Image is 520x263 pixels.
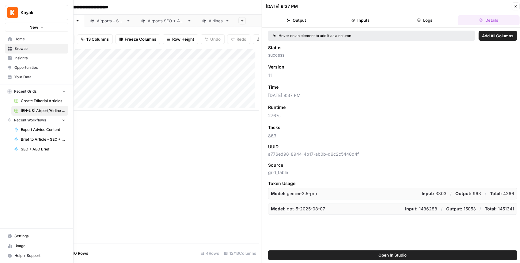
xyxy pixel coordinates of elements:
[115,34,160,44] button: Freeze Columns
[455,191,481,197] p: 963
[271,191,286,196] strong: Model:
[64,250,88,256] span: Add 10 Rows
[11,106,68,116] a: [EN-US] Airport/Airline Content Refresh
[266,3,298,9] div: [DATE] 9:37 PM
[490,191,502,196] strong: Total:
[5,116,68,125] button: Recent Workflows
[14,65,66,70] span: Opportunities
[148,18,185,24] div: Airports SEO + AEO
[5,44,68,54] a: Browse
[5,72,68,82] a: Your Data
[405,206,418,211] strong: Input:
[5,87,68,96] button: Recent Grids
[266,15,327,25] button: Output
[163,34,198,44] button: Row Height
[21,137,66,142] span: Brief to Article - SEO + AEO
[268,72,517,78] span: 11
[5,53,68,63] a: Insights
[85,15,136,27] a: Airports - SEO
[450,191,452,197] p: /
[210,36,221,42] span: Undo
[14,46,66,51] span: Browse
[268,162,283,168] span: Source
[268,113,517,119] span: 2767s
[330,15,391,25] button: Inputs
[482,33,513,39] span: Add All Columns
[11,144,68,154] a: SEO + AEO Brief
[14,74,66,80] span: Your Data
[268,52,517,58] span: success
[14,233,66,239] span: Settings
[268,133,276,138] a: 863
[172,36,194,42] span: Row Height
[21,127,66,132] span: Expert Advice Content
[268,45,282,51] span: Status
[14,117,46,123] span: Recent Workflows
[268,124,280,131] span: Tasks
[271,206,325,212] p: gpt-5-2025-08-07
[136,15,197,27] a: Airports SEO + AEO
[478,31,517,41] button: Add All Columns
[455,191,472,196] strong: Output:
[29,24,38,30] span: New
[14,55,66,61] span: Insights
[268,64,284,70] span: Version
[125,36,156,42] span: Freeze Columns
[268,104,286,110] span: Runtime
[271,206,286,211] strong: Model:
[77,34,113,44] button: 13 Columns
[197,15,235,27] a: Airlines
[5,23,68,32] button: New
[198,248,222,258] div: 4 Rows
[441,206,442,212] p: /
[446,206,476,212] p: 15053
[5,34,68,44] a: Home
[11,125,68,135] a: Expert Advice Content
[86,36,109,42] span: 13 Columns
[97,18,124,24] div: Airports - SEO
[422,191,446,197] p: 3303
[209,18,223,24] div: Airlines
[485,206,497,211] strong: Total:
[268,84,279,90] span: Time
[227,34,250,44] button: Redo
[5,63,68,72] a: Opportunities
[268,151,517,157] span: a776ed98-8944-4b17-ab0b-d6c2c5448d4f
[14,253,66,258] span: Help + Support
[201,34,225,44] button: Undo
[268,250,517,260] button: Open In Studio
[485,206,514,212] p: 1451341
[21,146,66,152] span: SEO + AEO Brief
[11,96,68,106] a: Create Editorial Articles
[21,108,66,113] span: [EN-US] Airport/Airline Content Refresh
[237,36,246,42] span: Redo
[268,144,279,150] span: UUID
[405,206,437,212] p: 1436288
[14,36,66,42] span: Home
[394,15,455,25] button: Logs
[222,248,259,258] div: 12/13 Columns
[5,241,68,251] a: Usage
[7,7,18,18] img: Kayak Logo
[268,92,517,98] span: [DATE] 9:37 PM
[422,191,434,196] strong: Input:
[485,191,486,197] p: /
[458,15,519,25] button: Details
[271,191,317,197] p: gemini-2.5-pro
[378,252,407,258] span: Open In Studio
[490,191,514,197] p: 4266
[480,206,481,212] p: /
[21,98,66,104] span: Create Editorial Articles
[268,169,517,176] span: grid_table
[446,206,462,211] strong: Output:
[273,33,411,39] div: Hover on an element to add it as a column
[5,231,68,241] a: Settings
[268,180,517,187] span: Token Usage
[5,251,68,261] button: Help + Support
[5,5,68,20] button: Workspace: Kayak
[14,89,36,94] span: Recent Grids
[14,243,66,249] span: Usage
[11,135,68,144] a: Brief to Article - SEO + AEO
[21,9,58,16] span: Kayak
